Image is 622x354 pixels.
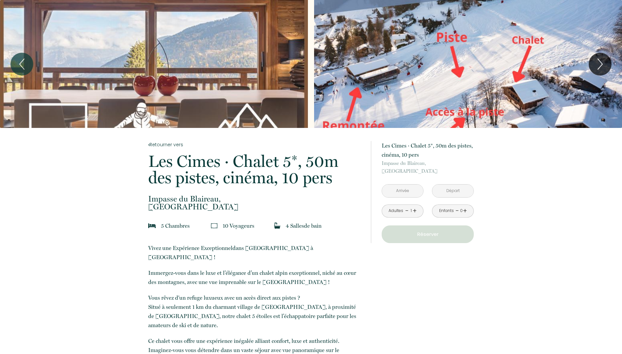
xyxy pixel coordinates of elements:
p: [GEOGRAPHIC_DATA] [148,195,362,211]
p: 5 Chambre [161,221,190,230]
span: s [302,222,304,229]
div: 1 [409,208,413,214]
a: Retourner vers [148,141,362,148]
div: Enfants [439,208,454,214]
input: Arrivée [382,185,423,197]
span: s [252,222,254,229]
span: Impasse du Blaireau, [382,159,474,167]
p: Vous rêvez d'un refuge luxueux avec un accès direct aux pistes ? Situé à seulement 1 km du charma... [148,293,362,330]
p: Vivez une Expérience Exceptio dans [GEOGRAPHIC_DATA] à [GEOGRAPHIC_DATA] ! [148,243,362,262]
span: Impasse du Blaireau, [148,195,362,203]
div: Adultes [389,208,403,214]
p: [GEOGRAPHIC_DATA] [382,159,474,175]
span: ​nnel [222,245,232,251]
button: Previous [10,53,33,76]
img: guests [211,222,217,229]
p: Les Cimes · Chalet 5*, 50m des pistes, cinéma, 10 pers [382,141,474,159]
a: - [405,206,409,216]
a: + [413,206,417,216]
div: 0 [460,208,463,214]
input: Départ [432,185,473,197]
span: s [187,222,190,229]
p: 10 Voyageur [223,221,254,230]
button: Réserver [382,225,474,243]
a: + [463,206,467,216]
p: Immergez-vous dans le luxe et l’élégance d’un chalet alpin exceptionnel, niché au cœur des montag... [148,268,362,287]
button: Next [589,53,612,76]
a: - [455,206,459,216]
p: Les Cimes · Chalet 5*, 50m des pistes, cinéma, 10 pers [148,153,362,186]
p: Réserver [384,230,471,238]
p: 4 Salle de bain [286,221,322,230]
